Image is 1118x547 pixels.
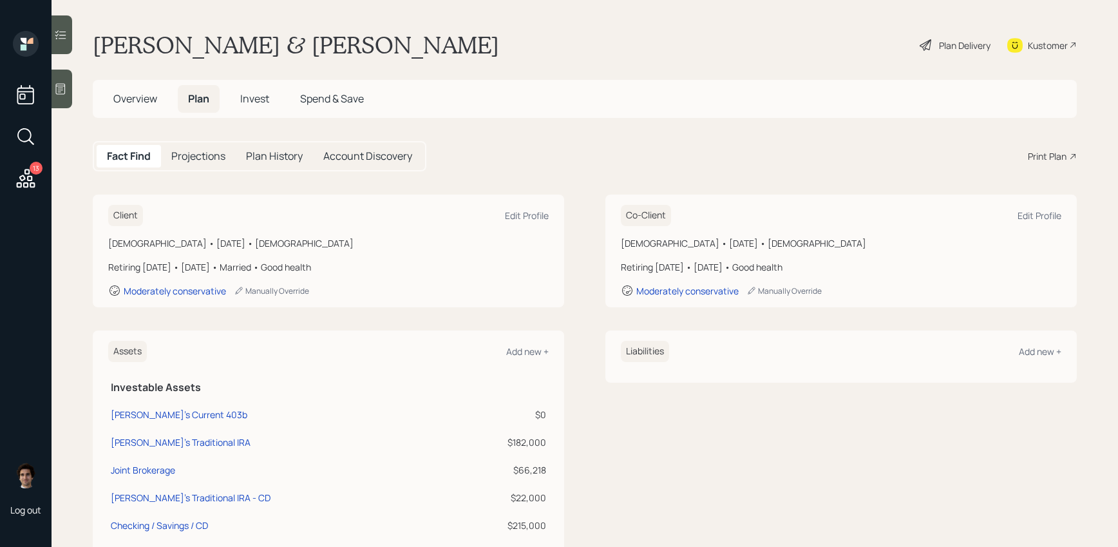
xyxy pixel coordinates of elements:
[455,408,546,421] div: $0
[455,491,546,504] div: $22,000
[746,285,822,296] div: Manually Override
[108,205,143,226] h6: Client
[1028,149,1066,163] div: Print Plan
[455,519,546,532] div: $215,000
[111,463,175,477] div: Joint Brokerage
[124,285,226,297] div: Moderately conservative
[455,463,546,477] div: $66,218
[13,463,39,488] img: harrison-schaefer-headshot-2.png
[505,209,549,222] div: Edit Profile
[506,345,549,358] div: Add new +
[621,260,1061,274] div: Retiring [DATE] • [DATE] • Good health
[1019,345,1061,358] div: Add new +
[108,236,549,250] div: [DEMOGRAPHIC_DATA] • [DATE] • [DEMOGRAPHIC_DATA]
[300,91,364,106] span: Spend & Save
[171,150,225,162] h5: Projections
[234,285,309,296] div: Manually Override
[93,31,499,59] h1: [PERSON_NAME] & [PERSON_NAME]
[111,408,247,421] div: [PERSON_NAME]'s Current 403b
[621,205,671,226] h6: Co-Client
[188,91,209,106] span: Plan
[111,519,208,532] div: Checking / Savings / CD
[621,236,1061,250] div: [DEMOGRAPHIC_DATA] • [DATE] • [DEMOGRAPHIC_DATA]
[111,491,270,504] div: [PERSON_NAME]'s Traditional IRA - CD
[108,341,147,362] h6: Assets
[621,341,669,362] h6: Liabilities
[455,436,546,449] div: $182,000
[246,150,303,162] h5: Plan History
[1018,209,1061,222] div: Edit Profile
[10,504,41,516] div: Log out
[30,162,43,175] div: 13
[108,260,549,274] div: Retiring [DATE] • [DATE] • Married • Good health
[1028,39,1068,52] div: Kustomer
[240,91,269,106] span: Invest
[939,39,990,52] div: Plan Delivery
[107,150,151,162] h5: Fact Find
[111,436,251,449] div: [PERSON_NAME]'s Traditional IRA
[111,381,546,394] h5: Investable Assets
[113,91,157,106] span: Overview
[636,285,739,297] div: Moderately conservative
[323,150,412,162] h5: Account Discovery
